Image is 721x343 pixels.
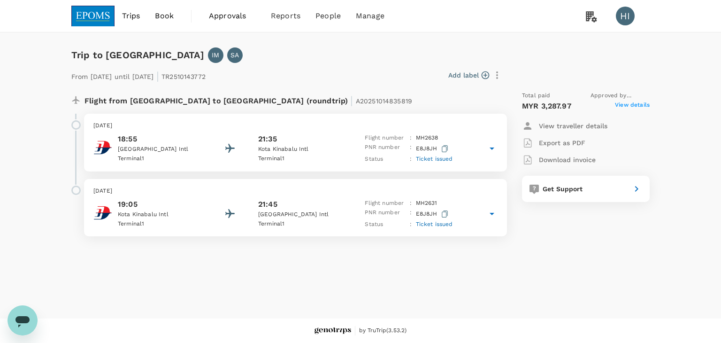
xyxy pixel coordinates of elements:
[258,145,343,154] p: Kota Kinabalu Intl
[416,208,450,220] p: E8J8JH
[410,155,412,164] p: :
[118,154,202,164] p: Terminal 1
[616,7,635,25] div: HI
[93,187,498,196] p: [DATE]
[156,70,159,83] span: |
[350,94,353,107] span: |
[365,208,406,220] p: PNR number
[522,151,596,168] button: Download invoice
[93,138,112,157] img: Malaysia Airlines
[118,199,202,210] p: 19:05
[93,203,112,222] img: Malaysia Airlines
[522,134,585,151] button: Export as PDF
[365,133,406,143] p: Flight number
[410,133,412,143] p: :
[410,208,412,220] p: :
[314,327,351,335] img: Genotrips - EPOMS
[258,133,277,145] p: 21:35
[591,91,650,101] span: Approved by
[416,143,450,155] p: E8J8JH
[71,67,206,84] p: From [DATE] until [DATE] TR2510143772
[448,70,489,80] button: Add label
[365,155,406,164] p: Status
[84,91,412,108] p: Flight from [GEOGRAPHIC_DATA] to [GEOGRAPHIC_DATA] (roundtrip)
[410,199,412,208] p: :
[539,121,607,131] p: View traveller details
[539,138,585,148] p: Export as PDF
[522,91,551,101] span: Total paid
[258,219,343,229] p: Terminal 1
[122,10,140,22] span: Trips
[416,156,453,162] span: Ticket issued
[258,199,277,210] p: 21:45
[118,219,202,229] p: Terminal 1
[356,10,384,22] span: Manage
[615,101,650,112] span: View details
[359,326,407,335] span: by TruTrip ( 3.53.2 )
[212,50,219,60] p: IM
[522,101,571,112] p: MYR 3,287.97
[522,117,607,134] button: View traveller details
[118,145,202,154] p: [GEOGRAPHIC_DATA] Intl
[271,10,300,22] span: Reports
[416,221,453,227] span: Ticket issued
[416,133,438,143] p: MH 2638
[365,220,406,229] p: Status
[71,6,115,26] img: EPOMS SDN BHD
[209,10,256,22] span: Approvals
[416,199,437,208] p: MH 2631
[93,121,498,131] p: [DATE]
[539,155,596,164] p: Download invoice
[230,50,239,60] p: SA
[71,47,204,62] h6: Trip to [GEOGRAPHIC_DATA]
[365,199,406,208] p: Flight number
[410,220,412,229] p: :
[315,10,341,22] span: People
[155,10,174,22] span: Book
[258,154,343,164] p: Terminal 1
[543,185,583,193] span: Get Support
[258,210,343,219] p: [GEOGRAPHIC_DATA] Intl
[410,143,412,155] p: :
[356,97,412,105] span: A20251014835819
[8,305,38,335] iframe: Button to launch messaging window
[118,210,202,219] p: Kota Kinabalu Intl
[365,143,406,155] p: PNR number
[118,133,202,145] p: 18:55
